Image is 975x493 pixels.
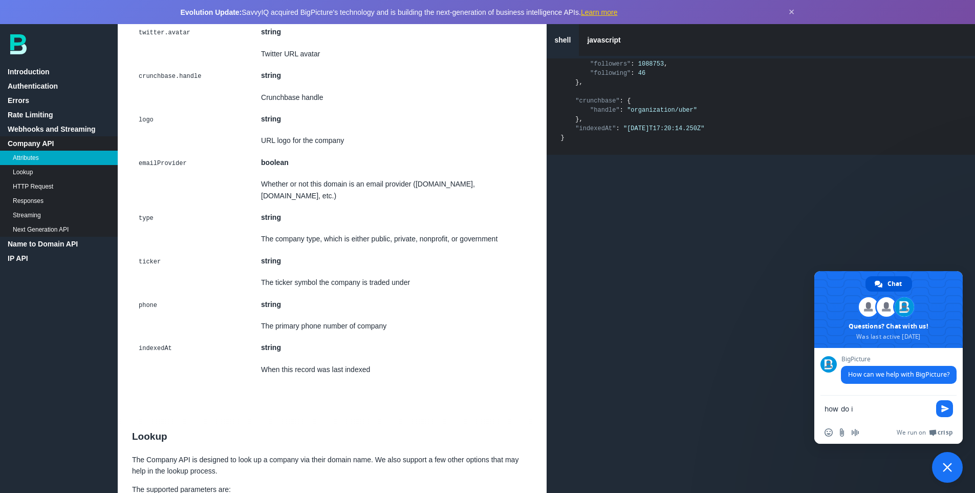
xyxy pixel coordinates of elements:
[261,343,281,352] strong: string
[623,125,704,132] span: "[DATE]T17:20:14.250Z"
[848,370,949,379] span: How can we help with BigPicture?
[561,134,565,141] span: }
[118,419,547,454] h2: Lookup
[631,60,634,68] span: :
[936,400,953,417] span: Send
[10,34,27,54] img: bp-logo-B-teal.svg
[137,257,162,267] code: ticker
[256,228,532,250] td: The company type, which is either public, private, nonprofit, or government
[137,28,192,38] code: twitter.avatar
[181,8,618,16] span: SavvyIQ acquired BigPicture's technology and is building the next-generation of business intellig...
[575,116,582,123] span: },
[575,97,619,105] span: "crunchbase"
[932,452,963,483] div: Close chat
[261,213,281,221] strong: string
[261,158,289,167] strong: boolean
[581,8,618,16] a: Learn more
[575,125,616,132] span: "indexedAt"
[579,24,629,56] a: javascript
[620,97,623,105] span: :
[137,213,155,223] code: type
[256,87,532,108] td: Crunchbase handle
[616,125,620,132] span: :
[256,130,532,151] td: URL logo for the company
[137,158,188,169] code: emailProvider
[838,428,846,437] span: Send a file
[620,107,623,114] span: :
[887,276,902,292] span: Chat
[137,343,174,354] code: indexedAt
[575,79,582,86] span: },
[261,115,281,123] strong: string
[181,8,242,16] strong: Evolution Update:
[825,428,833,437] span: Insert an emoji
[789,6,795,18] button: Dismiss announcement
[627,97,631,105] span: {
[261,28,281,36] strong: string
[638,60,664,68] span: 1088753
[631,70,634,77] span: :
[841,356,957,363] span: BigPicture
[137,71,203,81] code: crunchbase.handle
[137,115,155,125] code: logo
[897,428,926,437] span: We run on
[590,70,631,77] span: "following"
[256,359,532,380] td: When this record was last indexed
[938,428,952,437] span: Crisp
[118,454,547,477] p: The Company API is designed to look up a company via their domain name. We also support a few oth...
[664,60,667,68] span: ,
[638,70,645,77] span: 46
[590,60,631,68] span: "followers"
[851,428,859,437] span: Audio message
[256,43,532,65] td: Twitter URL avatar
[261,71,281,79] strong: string
[137,300,159,311] code: phone
[825,404,930,414] textarea: Compose your message...
[590,107,620,114] span: "handle"
[627,107,697,114] span: "organization/uber"
[261,257,281,265] strong: string
[261,300,281,309] strong: string
[897,428,952,437] a: We run onCrisp
[865,276,912,292] div: Chat
[256,173,532,207] td: Whether or not this domain is an email provider ([DOMAIN_NAME], [DOMAIN_NAME], etc.)
[547,24,579,56] a: shell
[256,315,532,337] td: The primary phone number of company
[256,272,532,293] td: The ticker symbol the company is traded under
